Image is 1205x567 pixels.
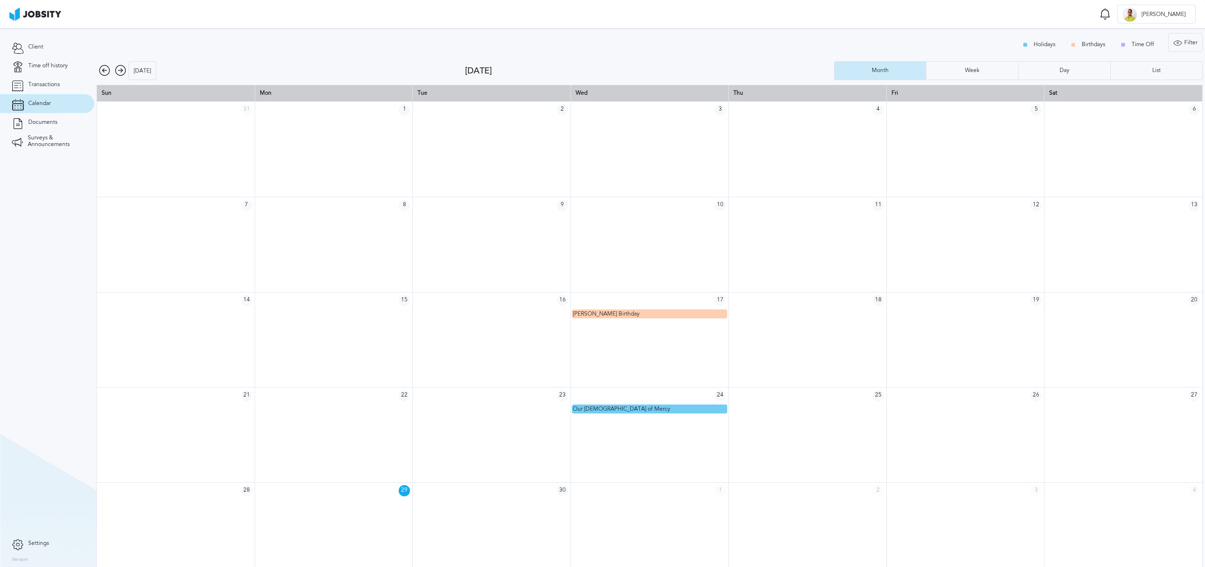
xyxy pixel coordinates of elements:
[1189,200,1200,211] span: 13
[715,295,726,306] span: 17
[1123,8,1137,22] div: A
[557,200,568,211] span: 9
[557,295,568,306] span: 16
[1030,200,1042,211] span: 12
[260,89,272,96] span: Mon
[576,89,587,96] span: Wed
[1189,295,1200,306] span: 20
[1137,11,1190,18] span: [PERSON_NAME]
[1049,89,1057,96] span: Sat
[1169,33,1202,52] div: Filter
[241,104,252,115] span: 31
[399,485,410,496] span: 29
[399,390,410,401] span: 22
[241,485,252,496] span: 28
[1189,104,1200,115] span: 6
[926,61,1018,80] button: Week
[129,61,156,80] button: [DATE]
[28,81,60,88] span: Transactions
[1055,67,1074,74] div: Day
[28,540,49,547] span: Settings
[834,61,926,80] button: Month
[715,104,726,115] span: 3
[129,62,156,81] div: [DATE]
[1030,104,1042,115] span: 5
[399,295,410,306] span: 15
[28,119,57,126] span: Documents
[28,63,68,69] span: Time off history
[892,89,898,96] span: Fri
[557,104,568,115] span: 2
[399,104,410,115] span: 1
[418,89,427,96] span: Tue
[465,66,834,76] div: [DATE]
[28,135,82,148] span: Surveys & Announcements
[1018,61,1110,80] button: Day
[557,390,568,401] span: 23
[733,89,743,96] span: Thu
[241,390,252,401] span: 21
[9,8,61,21] img: ab4bad089aa723f57921c736e9817d99.png
[1030,295,1042,306] span: 19
[715,485,726,496] span: 1
[399,200,410,211] span: 8
[960,67,984,74] div: Week
[241,295,252,306] span: 14
[873,390,884,401] span: 25
[715,200,726,211] span: 10
[715,390,726,401] span: 24
[1148,67,1165,74] div: List
[873,200,884,211] span: 11
[873,104,884,115] span: 4
[12,557,29,563] label: Version:
[102,89,112,96] span: Sun
[573,310,640,317] span: [PERSON_NAME] Birthday
[1189,390,1200,401] span: 27
[873,485,884,496] span: 2
[873,295,884,306] span: 18
[28,100,51,107] span: Calendar
[867,67,893,74] div: Month
[573,405,670,412] span: Our [DEMOGRAPHIC_DATA] of Mercy
[1030,485,1042,496] span: 3
[1189,485,1200,496] span: 4
[1168,33,1203,52] button: Filter
[1117,5,1196,24] button: A[PERSON_NAME]
[1030,390,1042,401] span: 26
[557,485,568,496] span: 30
[241,200,252,211] span: 7
[28,44,43,50] span: Client
[1110,61,1203,80] button: List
